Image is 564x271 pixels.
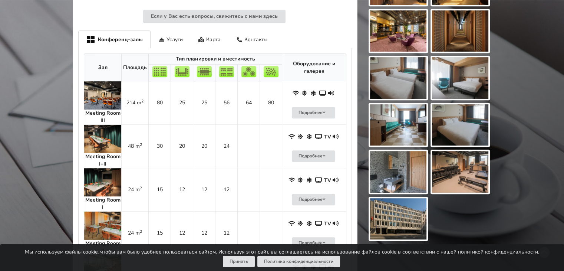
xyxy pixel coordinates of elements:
td: 214 m [121,81,148,124]
td: 12 [171,168,193,211]
img: Aston Hotel Riga | Рига | Площадка для мероприятий - фото галереи [370,198,426,240]
button: Подробнее [292,237,336,249]
td: 12 [215,211,237,255]
td: 12 [193,211,215,255]
span: Естественное освещение [297,220,305,227]
strong: Meeting Room II [85,240,121,254]
sup: 2 [140,142,142,147]
td: 20 [193,124,215,168]
td: 80 [148,81,171,124]
span: WiFi [288,220,296,227]
th: Площадь [121,54,148,81]
span: WiFi [293,90,300,97]
a: Политика конфиденциальности [257,256,340,267]
th: Оборудование и галерея [282,54,346,81]
td: 12 [193,168,215,211]
img: Конференц-залы | Рига | Aston Hotel Riga | Фото [84,168,121,196]
td: 24 m [121,168,148,211]
span: Кондиционер [306,220,314,227]
td: 56 [215,81,237,124]
td: 80 [260,81,282,124]
img: Aston Hotel Riga | Рига | Площадка для мероприятий - фото галереи [432,57,488,99]
span: WiFi [288,177,296,184]
button: Подробнее [292,150,336,162]
td: 25 [193,81,215,124]
th: Тип планировки и вместимость [148,54,282,65]
td: 25 [171,81,193,124]
span: Кондиционер [306,133,314,140]
img: Aston Hotel Riga | Рига | Площадка для мероприятий - фото галереи [432,10,488,52]
td: 15 [148,211,171,255]
td: 48 m [121,124,148,168]
sup: 2 [140,185,142,191]
span: Проектор и экран [315,133,323,140]
strong: TV [324,177,331,184]
td: 64 [237,81,260,124]
img: Прием [264,66,278,77]
img: Aston Hotel Riga | Рига | Площадка для мероприятий - фото галереи [432,104,488,146]
img: Aston Hotel Riga | Рига | Площадка для мероприятий - фото галереи [432,151,488,193]
td: 24 [215,124,237,168]
img: Aston Hotel Riga | Рига | Площадка для мероприятий - фото галереи [370,104,426,146]
td: 24 m [121,211,148,255]
th: Зал [84,54,121,81]
button: Подробнее [292,194,336,205]
img: Банкет [241,66,256,77]
img: Aston Hotel Riga | Рига | Площадка для мероприятий - фото галереи [370,10,426,52]
span: Проектор и экран [315,177,323,184]
button: Принять [223,256,255,267]
td: 12 [171,211,193,255]
sup: 2 [140,229,142,234]
span: Естественное освещение [297,177,305,184]
button: Если у Вас есть вопросы, свяжитесь с нами здесь [143,10,286,23]
img: Собрание [197,66,212,77]
span: Кондиционер [306,177,314,184]
button: Подробнее [292,107,336,118]
strong: Meeting Room III [85,110,121,124]
div: Конференц-залы [78,30,151,48]
span: Естественное освещение [301,90,309,97]
span: Встроенная аудиосистема [333,220,340,227]
img: Конференц-залы | Рига | Aston Hotel Riga | Фото [84,125,121,153]
strong: TV [324,220,331,227]
sup: 2 [141,98,144,104]
td: 20 [171,124,193,168]
span: Проектор и экран [315,220,323,227]
img: Aston Hotel Riga | Рига | Площадка для мероприятий - фото галереи [370,57,426,99]
td: 30 [148,124,171,168]
strong: Meeting Room I+II [85,153,121,167]
td: 12 [215,168,237,211]
img: Aston Hotel Riga | Рига | Площадка для мероприятий - фото галереи [370,151,426,193]
div: Услуги [151,30,191,48]
img: Конференц-залы | Рига | Aston Hotel Riga | Фото [84,81,121,110]
span: WiFi [288,133,296,140]
strong: Meeting Room I [85,196,121,211]
span: Встроенная аудиосистема [333,133,340,140]
img: Конференц-залы | Рига | Aston Hotel Riga | Фото [84,212,121,240]
div: Контакты [228,30,275,48]
span: Встроенная аудиосистема [333,177,340,184]
strong: TV [324,133,331,140]
span: Естественное освещение [297,133,305,140]
span: Проектор и экран [319,90,327,97]
img: Класс [219,66,234,77]
td: 15 [148,168,171,211]
img: Театр [152,66,167,77]
span: Кондиционер [310,90,318,97]
span: Встроенная аудиосистема [328,90,336,97]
